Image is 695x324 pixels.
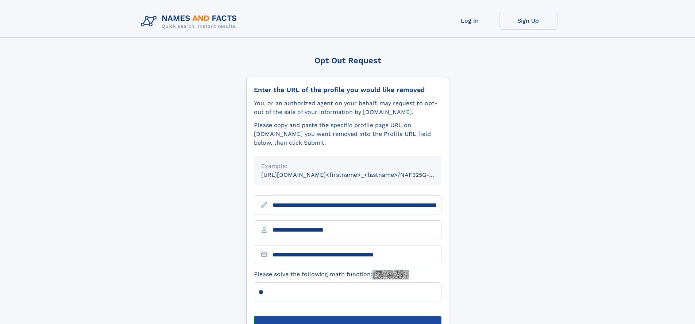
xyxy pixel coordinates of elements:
[441,12,499,30] a: Log In
[246,56,449,65] div: Opt Out Request
[254,270,409,279] label: Please solve the following math function:
[254,86,441,94] div: Enter the URL of the profile you would like removed
[499,12,557,30] a: Sign Up
[261,171,455,178] small: [URL][DOMAIN_NAME]<firstname>_<lastname>/NAF325G-xxxxxxxx
[254,121,441,147] div: Please copy and paste the specific profile page URL on [DOMAIN_NAME] you want removed into the Pr...
[254,99,441,117] div: You, or an authorized agent on your behalf, may request to opt-out of the sale of your informatio...
[261,162,434,171] div: Example:
[138,12,243,31] img: Logo Names and Facts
